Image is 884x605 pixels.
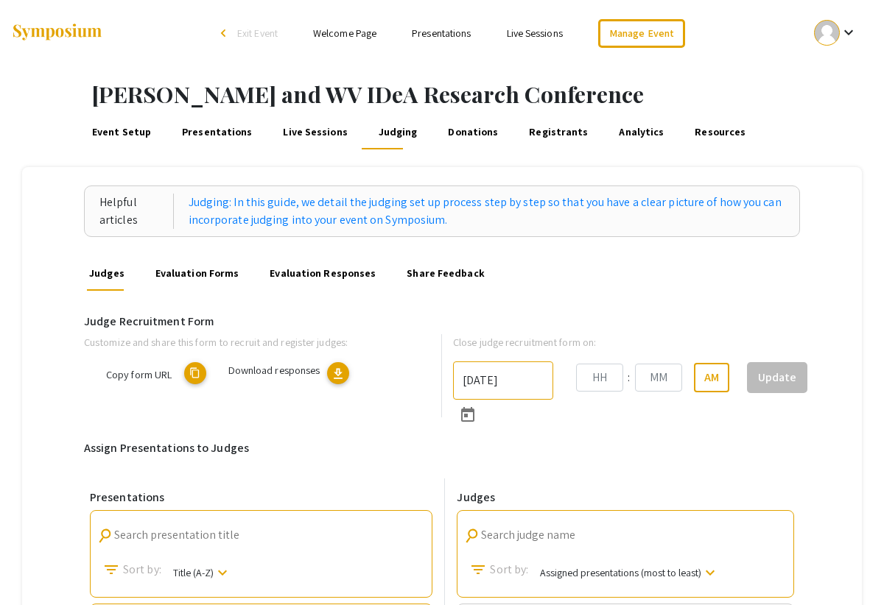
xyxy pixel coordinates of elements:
[90,490,432,504] h6: Presentations
[90,114,153,149] a: Event Setup
[189,194,785,229] a: Judging: In this guide, we detail the judging set up process step by step so that you have a clea...
[173,566,214,579] span: Title (A-Z)
[281,114,349,149] a: Live Sessions
[701,564,719,581] mat-icon: keyboard_arrow_down
[457,490,794,504] h6: Judges
[84,314,800,328] h6: Judge Recruitment Form
[490,561,528,579] span: Sort by:
[327,362,349,384] button: download
[840,24,857,41] mat-icon: Expand account dropdown
[99,194,174,229] div: Helpful articles
[84,441,800,455] h6: Assign Presentations to Judges
[404,255,486,291] a: Share Feedback
[331,367,345,381] span: download
[617,114,666,149] a: Analytics
[267,255,378,291] a: Evaluation Responses
[694,363,729,392] button: AM
[453,400,483,429] button: Open calendar
[84,334,418,350] p: Customize and share this form to recruit and register judges:
[123,561,161,579] span: Sort by:
[463,526,483,545] mat-icon: Search
[11,539,63,594] iframe: Chat
[102,561,120,579] mat-icon: Search
[313,26,376,40] a: Welcome Page
[376,114,420,149] a: Judging
[412,26,471,40] a: Presentations
[180,114,254,149] a: Presentations
[87,255,127,291] a: Judges
[161,558,243,586] button: Title (A-Z)
[528,558,731,586] button: Assigned presentations (most to least)
[540,566,701,579] span: Assigned presentations (most to least)
[214,564,231,581] mat-icon: keyboard_arrow_down
[11,23,103,43] img: Symposium by ForagerOne
[527,114,590,149] a: Registrants
[95,526,115,545] mat-icon: Search
[228,363,320,377] span: Download responses
[635,364,682,392] input: Minutes
[799,16,873,49] button: Expand account dropdown
[221,29,230,38] div: arrow_back_ios
[237,26,278,40] span: Exit Event
[106,367,172,381] span: Copy form URL
[598,19,685,48] a: Manage Event
[91,81,884,107] h1: [PERSON_NAME] and WV IDeA Research Conference
[469,561,487,579] mat-icon: Search
[184,362,206,384] mat-icon: copy URL
[623,369,635,386] div: :
[446,114,500,149] a: Donations
[692,114,748,149] a: Resources
[453,334,596,350] label: Close judge recruitment form on:
[507,26,563,40] a: Live Sessions
[576,364,623,392] input: Hours
[747,362,807,393] button: Update
[153,255,242,291] a: Evaluation Forms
